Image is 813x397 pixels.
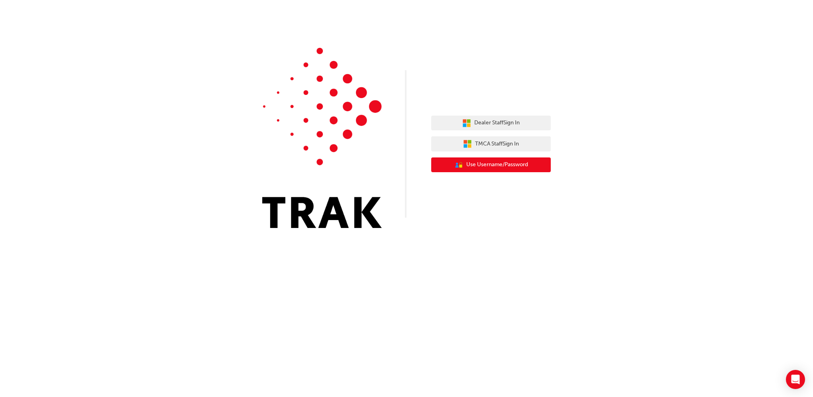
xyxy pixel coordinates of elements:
button: TMCA StaffSign In [431,136,551,151]
div: Open Intercom Messenger [786,370,805,389]
span: TMCA Staff Sign In [475,140,519,149]
span: Dealer Staff Sign In [474,118,520,128]
span: Use Username/Password [466,160,528,169]
img: Trak [262,48,382,228]
button: Use Username/Password [431,157,551,173]
button: Dealer StaffSign In [431,116,551,131]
